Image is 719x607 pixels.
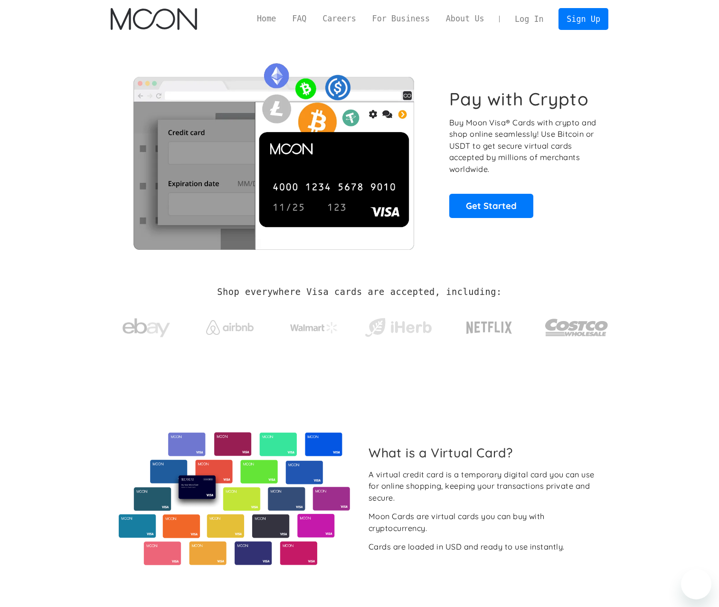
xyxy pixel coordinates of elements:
[284,13,314,25] a: FAQ
[123,313,170,343] img: ebay
[449,117,598,175] p: Buy Moon Visa® Cards with crypto and shop online seamlessly! Use Bitcoin or USDT to get secure vi...
[364,13,438,25] a: For Business
[558,8,608,29] a: Sign Up
[363,306,434,345] a: iHerb
[206,320,254,335] img: Airbnb
[249,13,284,25] a: Home
[545,310,608,345] img: Costco
[545,300,608,350] a: Costco
[681,569,711,599] iframe: 启动消息传送窗口的按钮
[117,432,351,565] img: Virtual cards from Moon
[449,88,589,110] h1: Pay with Crypto
[363,315,434,340] img: iHerb
[111,57,436,249] img: Moon Cards let you spend your crypto anywhere Visa is accepted.
[111,8,197,30] a: home
[369,511,601,534] div: Moon Cards are virtual cards you can buy with cryptocurrency.
[111,8,197,30] img: Moon Logo
[369,541,565,553] div: Cards are loaded in USD and ready to use instantly.
[290,322,338,333] img: Walmart
[279,313,350,338] a: Walmart
[465,316,513,340] img: Netflix
[507,9,551,29] a: Log In
[369,445,601,460] h2: What is a Virtual Card?
[314,13,364,25] a: Careers
[217,287,501,297] h2: Shop everywhere Visa cards are accepted, including:
[369,469,601,504] div: A virtual credit card is a temporary digital card you can use for online shopping, keeping your t...
[438,13,492,25] a: About Us
[449,194,533,218] a: Get Started
[111,303,181,348] a: ebay
[195,311,265,340] a: Airbnb
[447,306,532,344] a: Netflix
